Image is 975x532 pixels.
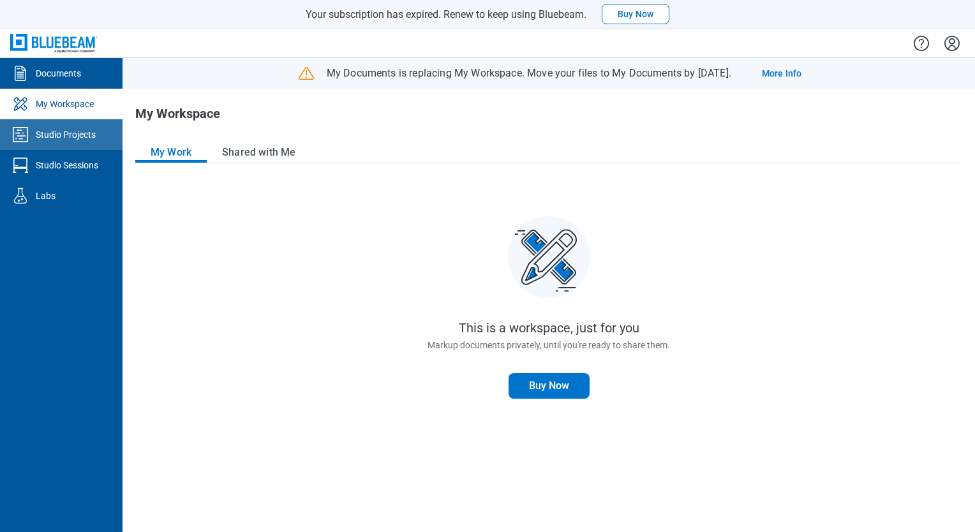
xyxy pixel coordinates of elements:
[428,340,670,360] p: Markup documents privately, until you're ready to share them.
[459,321,639,335] p: This is a workspace, just for you
[10,94,31,114] svg: My Workspace
[10,124,31,145] svg: Studio Projects
[36,128,96,141] div: Studio Projects
[135,142,207,163] button: My Work
[207,142,311,163] button: Shared with Me
[10,63,31,84] svg: Documents
[762,67,801,80] a: More Info
[36,67,81,80] div: Documents
[306,8,586,20] span: Your subscription has expired. Renew to keep using Bluebeam.
[10,34,97,52] img: Bluebeam, Inc.
[36,189,56,202] div: Labs
[942,33,962,54] button: Settings
[602,4,669,24] button: Buy Now
[509,373,590,399] a: Buy Now
[36,159,98,172] div: Studio Sessions
[10,155,31,175] svg: Studio Sessions
[36,98,94,110] div: My Workspace
[10,186,31,206] svg: Labs
[135,107,220,127] h1: My Workspace
[327,66,731,80] p: My Documents is replacing My Workspace. Move your files to My Documents by [DATE].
